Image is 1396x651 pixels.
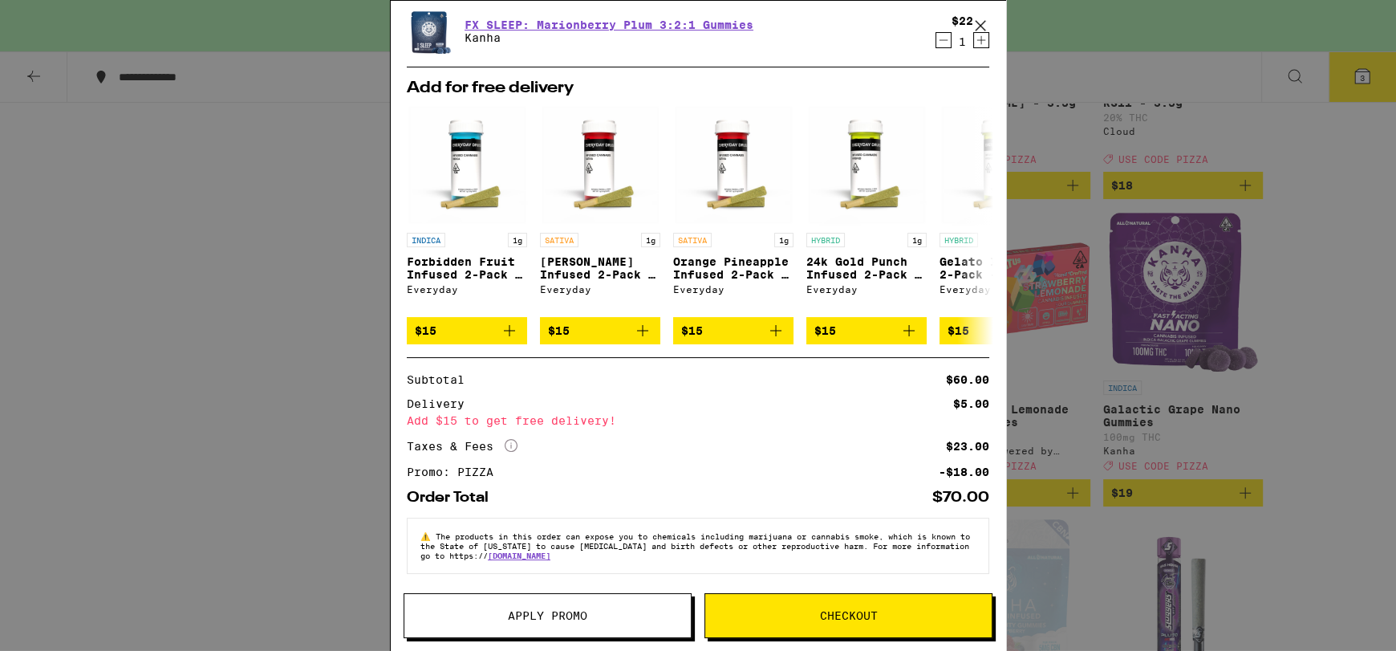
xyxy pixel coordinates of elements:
p: [PERSON_NAME] Infused 2-Pack - 1g [540,255,660,281]
span: $15 [681,324,703,337]
div: Delivery [407,398,476,409]
p: Forbidden Fruit Infused 2-Pack - 1g [407,255,527,281]
h2: Add for free delivery [407,80,989,96]
span: The products in this order can expose you to chemicals including marijuana or cannabis smoke, whi... [420,531,970,560]
div: Everyday [540,284,660,295]
div: Subtotal [407,374,476,385]
p: 1g [774,233,793,247]
button: Add to bag [673,317,793,344]
button: Checkout [704,593,992,638]
p: Kanha [465,31,753,44]
p: HYBRID [806,233,845,247]
span: $15 [548,324,570,337]
a: Open page for 24k Gold Punch Infused 2-Pack - 1g from Everyday [806,104,927,317]
div: Add $15 to get free delivery! [407,415,989,426]
p: Gelato Infused 2-Pack - 1g [939,255,1060,281]
img: Kanha - FX SLEEP: Marionberry Plum 3:2:1 Gummies [407,4,452,58]
div: $22 [952,14,973,27]
img: Everyday - Jack Herer Infused 2-Pack - 1g [540,104,660,225]
img: Everyday - Orange Pineapple Infused 2-Pack - 1g [673,104,793,225]
div: Everyday [806,284,927,295]
div: Order Total [407,490,500,505]
span: Checkout [820,610,878,621]
button: Add to bag [806,317,927,344]
div: Everyday [939,284,1060,295]
p: 24k Gold Punch Infused 2-Pack - 1g [806,255,927,281]
span: $15 [415,324,436,337]
button: Add to bag [939,317,1060,344]
a: Open page for Gelato Infused 2-Pack - 1g from Everyday [939,104,1060,317]
div: Taxes & Fees [407,439,517,454]
button: Decrement [935,32,952,48]
img: Everyday - 24k Gold Punch Infused 2-Pack - 1g [806,104,927,225]
div: $70.00 [932,490,989,505]
p: 1g [641,233,660,247]
p: 1g [508,233,527,247]
div: -$18.00 [939,466,989,478]
span: Apply Promo [508,610,587,621]
div: $60.00 [946,374,989,385]
p: SATIVA [673,233,712,247]
div: $5.00 [953,398,989,409]
div: 1 [952,35,973,48]
div: Everyday [407,284,527,295]
span: $15 [948,324,969,337]
button: Apply Promo [404,593,692,638]
p: SATIVA [540,233,578,247]
p: HYBRID [939,233,978,247]
a: Open page for Orange Pineapple Infused 2-Pack - 1g from Everyday [673,104,793,317]
a: [DOMAIN_NAME] [488,551,550,560]
span: ⚠️ [420,531,436,541]
img: Everyday - Forbidden Fruit Infused 2-Pack - 1g [407,104,527,225]
button: Add to bag [540,317,660,344]
button: Add to bag [407,317,527,344]
a: Open page for Jack Herer Infused 2-Pack - 1g from Everyday [540,104,660,317]
div: Everyday [673,284,793,295]
a: FX SLEEP: Marionberry Plum 3:2:1 Gummies [465,18,753,31]
p: 1g [907,233,927,247]
a: Open page for Forbidden Fruit Infused 2-Pack - 1g from Everyday [407,104,527,317]
span: $15 [814,324,836,337]
div: Promo: PIZZA [407,466,505,478]
div: $23.00 [946,441,989,452]
img: Everyday - Gelato Infused 2-Pack - 1g [939,104,1060,225]
p: Orange Pineapple Infused 2-Pack - 1g [673,255,793,281]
